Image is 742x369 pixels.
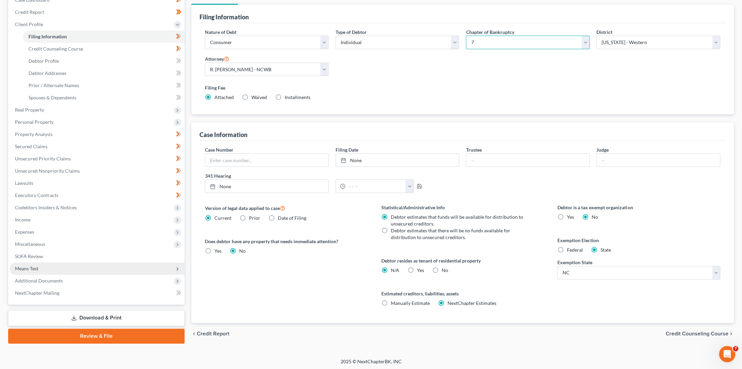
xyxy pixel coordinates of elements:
a: Spouses & Dependents [23,92,185,104]
a: Unsecured Nonpriority Claims [9,165,185,177]
label: Case Number [205,146,233,153]
span: No [239,248,246,254]
label: Trustee [466,146,481,153]
span: Debtor Addresses [28,70,66,76]
span: Means Test [15,266,38,271]
span: Installments [285,94,310,100]
span: Codebtors Insiders & Notices [15,205,77,210]
span: Yes [567,214,574,220]
span: N/A [391,267,399,273]
a: Lawsuits [9,177,185,189]
label: Chapter of Bankruptcy [466,28,514,36]
label: Attorney [205,55,229,63]
span: Credit Report [15,9,44,15]
span: Unsecured Nonpriority Claims [15,168,80,174]
input: Enter case number... [205,154,328,167]
a: NextChapter Mailing [9,287,185,299]
span: Personal Property [15,119,54,125]
a: Debtor Addresses [23,67,185,79]
div: Filing Information [199,13,249,21]
span: Prior [249,215,260,221]
span: NextChapter Mailing [15,290,59,296]
a: SOFA Review [9,250,185,263]
a: Filing Information [23,31,185,43]
span: Executory Contracts [15,192,58,198]
label: 341 Hearing [202,172,463,179]
span: SOFA Review [15,253,43,259]
a: None [336,154,459,167]
a: Executory Contracts [9,189,185,201]
span: Manually Estimate [391,300,430,306]
i: chevron_right [728,331,734,336]
label: District [596,28,612,36]
span: Additional Documents [15,278,63,284]
span: Credit Counseling Course [666,331,728,336]
span: No [441,267,448,273]
input: -- : -- [345,180,406,193]
label: Judge [596,146,609,153]
label: Version of legal data applied to case [205,204,368,212]
span: Prior / Alternate Names [28,82,79,88]
a: Review & File [8,329,185,344]
label: Filing Fee [205,84,720,91]
iframe: Intercom live chat [719,346,735,362]
span: Secured Claims [15,143,47,149]
a: Prior / Alternate Names [23,79,185,92]
span: State [601,247,611,253]
span: Debtor estimates that there will be no funds available for distribution to unsecured creditors. [391,228,510,240]
label: Debtor resides as tenant of residential property [381,257,544,264]
label: Exemption Election [557,237,720,244]
a: None [205,180,328,193]
span: Client Profile [15,21,43,27]
a: Debtor Profile [23,55,185,67]
span: No [592,214,598,220]
span: Expenses [15,229,34,235]
span: Income [15,217,31,222]
a: Unsecured Priority Claims [9,153,185,165]
a: Property Analysis [9,128,185,140]
span: Yes [417,267,424,273]
input: -- [466,154,589,167]
span: Spouses & Dependents [28,95,76,100]
span: Debtor Profile [28,58,59,64]
span: Attached [214,94,234,100]
span: Yes [214,248,222,254]
input: -- [597,154,720,167]
label: Type of Debtor [336,28,367,36]
span: 7 [733,346,738,351]
a: Download & Print [8,310,185,326]
span: Current [214,215,231,221]
span: Unsecured Priority Claims [15,156,71,161]
span: Credit Report [197,331,229,336]
label: Exemption State [557,259,592,266]
label: Filing Date [336,146,358,153]
i: chevron_left [191,331,197,336]
a: Secured Claims [9,140,185,153]
label: Statistical/Administrative Info [381,204,544,211]
span: Credit Counseling Course [28,46,83,52]
label: Nature of Debt [205,28,236,36]
span: Date of Filing [278,215,306,221]
label: Debtor is a tax exempt organization [557,204,720,211]
a: Credit Report [9,6,185,18]
span: NextChapter Estimates [447,300,496,306]
label: Does debtor have any property that needs immediate attention? [205,238,368,245]
span: Miscellaneous [15,241,45,247]
span: Lawsuits [15,180,33,186]
button: Credit Counseling Course chevron_right [666,331,734,336]
a: Credit Counseling Course [23,43,185,55]
span: Filing Information [28,34,67,39]
label: Estimated creditors, liabilities, assets [381,290,544,297]
span: Federal [567,247,583,253]
button: chevron_left Credit Report [191,331,229,336]
span: Debtor estimates that funds will be available for distribution to unsecured creditors. [391,214,523,227]
span: Real Property [15,107,44,113]
span: Property Analysis [15,131,53,137]
div: Case Information [199,131,247,139]
span: Waived [251,94,267,100]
